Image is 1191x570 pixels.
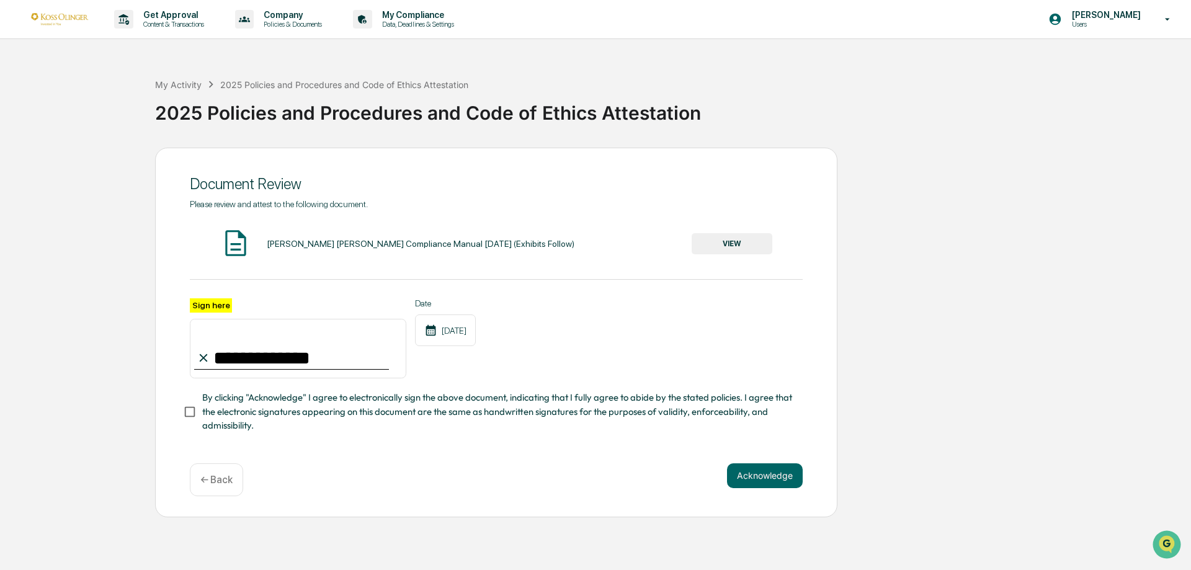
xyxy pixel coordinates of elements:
[7,151,85,174] a: 🖐️Preclearance
[85,151,159,174] a: 🗄️Attestations
[220,79,468,90] div: 2025 Policies and Procedures and Code of Ethics Attestation
[12,158,22,167] div: 🖐️
[7,175,83,197] a: 🔎Data Lookup
[25,156,80,169] span: Preclearance
[692,233,772,254] button: VIEW
[254,20,328,29] p: Policies & Documents
[267,239,574,249] div: [PERSON_NAME] [PERSON_NAME] Compliance Manual [DATE] (Exhibits Follow)
[220,228,251,259] img: Document Icon
[190,298,232,313] label: Sign here
[12,95,35,117] img: 1746055101610-c473b297-6a78-478c-a979-82029cc54cd1
[133,20,210,29] p: Content & Transactions
[254,10,328,20] p: Company
[12,181,22,191] div: 🔎
[372,20,460,29] p: Data, Deadlines & Settings
[1062,10,1147,20] p: [PERSON_NAME]
[42,95,203,107] div: Start new chat
[133,10,210,20] p: Get Approval
[200,474,233,486] p: ← Back
[372,10,460,20] p: My Compliance
[211,99,226,114] button: Start new chat
[123,210,150,220] span: Pylon
[190,175,803,193] div: Document Review
[155,92,1185,124] div: 2025 Policies and Procedures and Code of Ethics Attestation
[12,26,226,46] p: How can we help?
[190,199,368,209] span: Please review and attest to the following document.
[202,391,793,432] span: By clicking "Acknowledge" I agree to electronically sign the above document, indicating that I fu...
[25,180,78,192] span: Data Lookup
[90,158,100,167] div: 🗄️
[415,298,476,308] label: Date
[727,463,803,488] button: Acknowledge
[102,156,154,169] span: Attestations
[155,79,202,90] div: My Activity
[415,314,476,346] div: [DATE]
[32,56,205,69] input: Clear
[30,13,89,25] img: logo
[42,107,157,117] div: We're available if you need us!
[87,210,150,220] a: Powered byPylon
[1062,20,1147,29] p: Users
[1151,529,1185,563] iframe: Open customer support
